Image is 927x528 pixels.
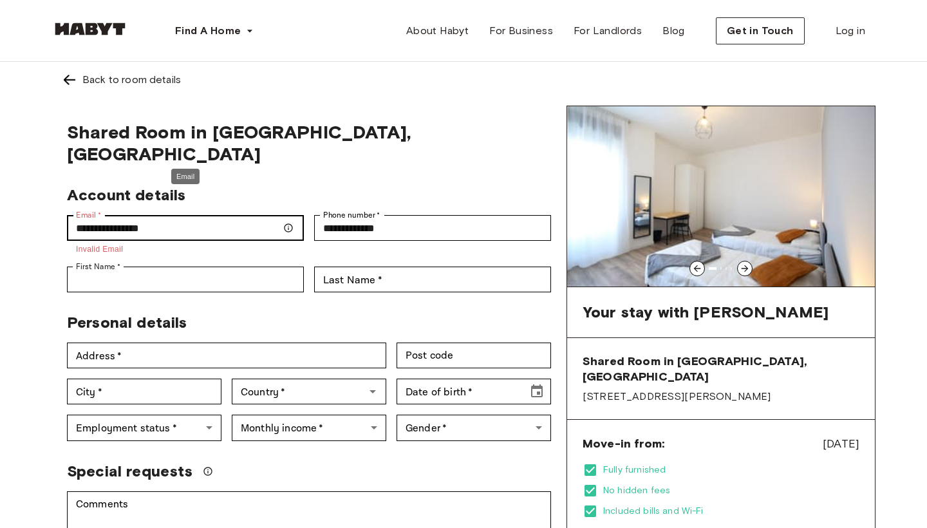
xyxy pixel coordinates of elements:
div: Back to room details [82,72,181,88]
span: Account details [67,185,185,204]
span: Personal details [67,313,187,332]
span: No hidden fees [603,484,859,497]
div: Last Name [314,267,551,292]
span: [STREET_ADDRESS][PERSON_NAME] [583,390,859,404]
div: City [67,379,221,404]
span: Log in [836,23,865,39]
span: For Landlords [574,23,642,39]
span: Special requests [67,462,192,481]
div: Post code [397,343,551,368]
a: Log in [825,18,876,44]
span: [DATE] [823,435,859,452]
button: Open [364,382,382,401]
svg: Make sure your email is correct — we'll send your booking details there. [283,223,294,233]
label: Email [76,209,101,221]
div: Address [67,343,386,368]
span: Your stay with [PERSON_NAME] [583,303,829,322]
button: Find A Home [165,18,264,44]
span: Move-in from: [583,436,664,451]
span: Blog [662,23,685,39]
span: Included bills and Wi-Fi [603,505,859,518]
a: For Business [479,18,563,44]
span: Shared Room in [GEOGRAPHIC_DATA], [GEOGRAPHIC_DATA] [583,354,859,384]
img: Left pointing arrow [62,72,77,88]
a: Blog [652,18,695,44]
span: Fully furnished [603,464,859,476]
button: Choose date [524,379,550,404]
div: Email [67,215,304,256]
a: Left pointing arrowBack to room details [51,62,876,98]
label: First Name [76,261,120,272]
label: Phone number [323,209,380,221]
button: Get in Touch [716,17,805,44]
img: Image of the room [567,106,875,287]
span: About Habyt [406,23,469,39]
div: Phone number [314,215,551,241]
a: About Habyt [396,18,479,44]
span: Shared Room in [GEOGRAPHIC_DATA], [GEOGRAPHIC_DATA] [67,121,551,165]
div: Email [171,169,200,185]
div: First Name [67,267,304,292]
span: Get in Touch [727,23,794,39]
p: Invalid email [76,243,295,256]
a: For Landlords [563,18,652,44]
span: Find A Home [175,23,241,39]
svg: We'll do our best to accommodate your request, but please note we can't guarantee it will be poss... [203,466,213,476]
img: Habyt [51,23,129,35]
span: For Business [489,23,553,39]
